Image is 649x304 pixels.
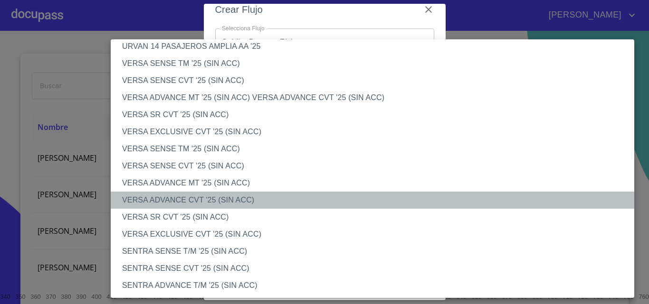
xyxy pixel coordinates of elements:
li: VERSA SENSE TM '25 (SIN ACC) [111,140,641,157]
li: VERSA EXCLUSIVE CVT '25 (SIN ACC) [111,123,641,140]
li: VERSA SENSE CVT '25 (SIN ACC) [111,72,641,89]
li: VERSA ADVANCE MT '25 (SIN ACC) [111,175,641,192]
li: VERSA SENSE CVT '25 (SIN ACC) [111,157,641,175]
li: SENTRA SENSE CVT '25 (SIN ACC) [111,260,641,277]
li: VERSA EXCLUSIVE CVT '25 (SIN ACC) [111,226,641,243]
li: SENTRA SENSE T/M '25 (SIN ACC) [111,243,641,260]
li: URVAN 14 PASAJEROS AMPLIA AA '25 [111,38,641,55]
li: VERSA ADVANCE MT '25 (SIN ACC) VERSA ADVANCE CVT '25 (SIN ACC) [111,89,641,106]
li: VERSA ADVANCE CVT '25 (SIN ACC) [111,192,641,209]
li: SENTRA ADVANCE T/M '25 (SIN ACC) [111,277,641,294]
li: VERSA SR CVT '25 (SIN ACC) [111,209,641,226]
li: VERSA SR CVT '25 (SIN ACC) [111,106,641,123]
li: VERSA SENSE TM '25 (SIN ACC) [111,55,641,72]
